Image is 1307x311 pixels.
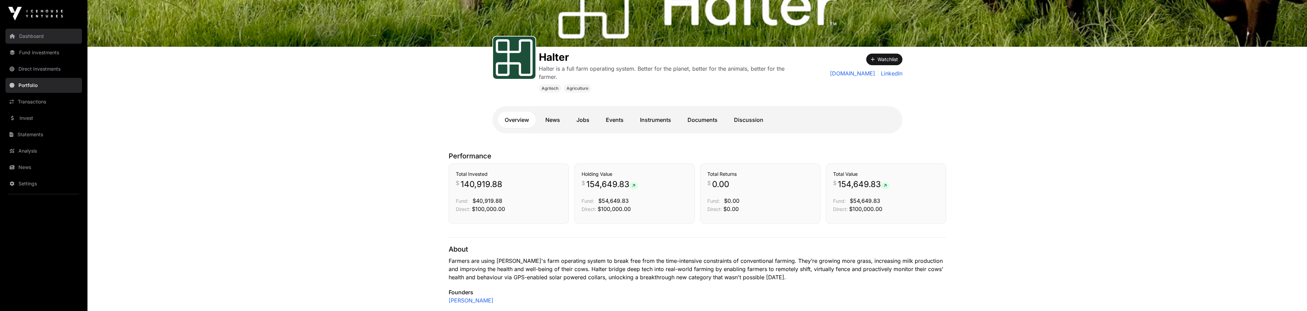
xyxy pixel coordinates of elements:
[449,257,946,281] p: Farmers are using [PERSON_NAME]'s farm operating system to break free from the time-intensive con...
[5,176,82,191] a: Settings
[496,39,533,76] img: Halter-Favicon.svg
[539,51,800,63] h1: Halter
[707,171,813,178] h3: Total Returns
[681,112,724,128] a: Documents
[5,94,82,109] a: Transactions
[5,78,82,93] a: Portfolio
[472,206,505,212] span: $100,000.00
[456,171,562,178] h3: Total Invested
[582,198,594,204] span: Fund:
[878,69,902,77] a: LinkedIn
[5,61,82,76] a: Direct Investments
[449,288,946,296] p: Founders
[570,112,596,128] a: Jobs
[833,171,939,178] h3: Total Value
[727,112,770,128] a: Discussion
[567,86,588,91] span: Agriculture
[5,160,82,175] a: News
[498,112,897,128] nav: Tabs
[8,7,63,20] img: Icehouse Ventures Logo
[633,112,678,128] a: Instruments
[833,179,836,187] span: $
[456,198,468,204] span: Fund:
[598,197,629,204] span: $54,649.83
[5,143,82,158] a: Analysis
[1273,278,1307,311] iframe: Chat Widget
[724,197,739,204] span: $0.00
[598,206,631,212] span: $100,000.00
[5,29,82,44] a: Dashboard
[5,111,82,126] a: Invest
[449,296,493,305] a: [PERSON_NAME]
[498,112,536,128] a: Overview
[866,54,902,65] button: Watchlist
[723,206,739,212] span: $0.00
[5,45,82,60] a: Fund Investments
[449,151,946,161] p: Performance
[456,179,459,187] span: $
[461,179,502,190] span: 140,919.88
[830,69,875,77] a: [DOMAIN_NAME]
[707,198,720,204] span: Fund:
[449,244,946,254] p: About
[599,112,630,128] a: Events
[582,171,687,178] h3: Holding Value
[539,65,800,81] p: Halter is a full farm operating system. Better for the planet, better for the animals, better for...
[456,206,471,212] span: Direct:
[582,206,596,212] span: Direct:
[850,197,880,204] span: $54,649.83
[833,206,848,212] span: Direct:
[838,179,889,190] span: 154,649.83
[707,206,722,212] span: Direct:
[586,179,638,190] span: 154,649.83
[542,86,558,91] span: Agritech
[473,197,502,204] span: $40,919.88
[833,198,846,204] span: Fund:
[582,179,585,187] span: $
[712,179,729,190] span: 0.00
[539,112,567,128] a: News
[849,206,882,212] span: $100,000.00
[5,127,82,142] a: Statements
[707,179,711,187] span: $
